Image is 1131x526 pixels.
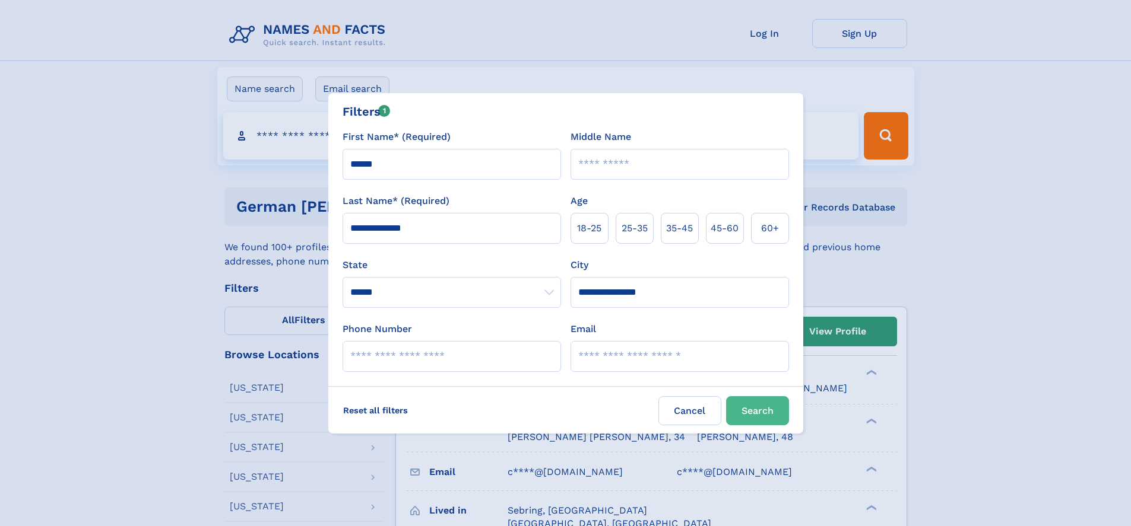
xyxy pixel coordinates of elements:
[343,103,391,120] div: Filters
[711,221,739,235] span: 45‑60
[335,396,416,425] label: Reset all filters
[666,221,693,235] span: 35‑45
[658,396,721,425] label: Cancel
[726,396,789,425] button: Search
[571,322,596,336] label: Email
[577,221,601,235] span: 18‑25
[343,258,561,272] label: State
[622,221,648,235] span: 25‑35
[571,258,588,272] label: City
[571,194,588,208] label: Age
[761,221,779,235] span: 60+
[343,194,449,208] label: Last Name* (Required)
[343,322,412,336] label: Phone Number
[571,130,631,144] label: Middle Name
[343,130,451,144] label: First Name* (Required)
